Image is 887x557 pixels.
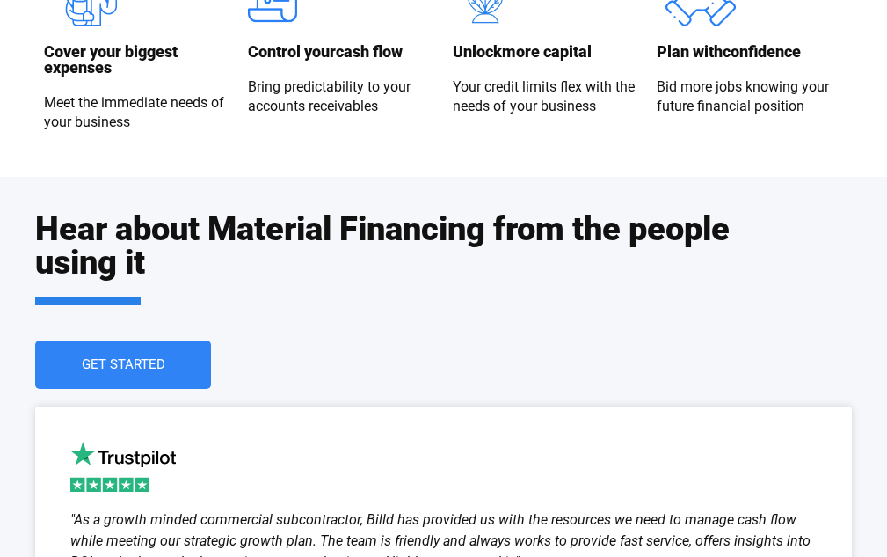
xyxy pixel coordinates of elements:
[82,358,165,371] span: Get Started
[44,44,230,76] h3: Cover your biggest expenses
[44,93,230,133] div: Meet the immediate needs of your business
[248,77,434,117] div: Bring predictability to your accounts receivables
[453,77,639,117] div: Your credit limits flex with the needs of your business
[657,77,843,117] div: Bid more jobs knowing your future financial position
[35,212,817,305] h2: Hear about Material Financing from the people using it
[657,44,801,60] h3: Plan with confidence
[248,44,403,60] h3: Control your cash flow
[453,44,592,60] h3: Unlock more capital
[35,341,211,389] a: Get Started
